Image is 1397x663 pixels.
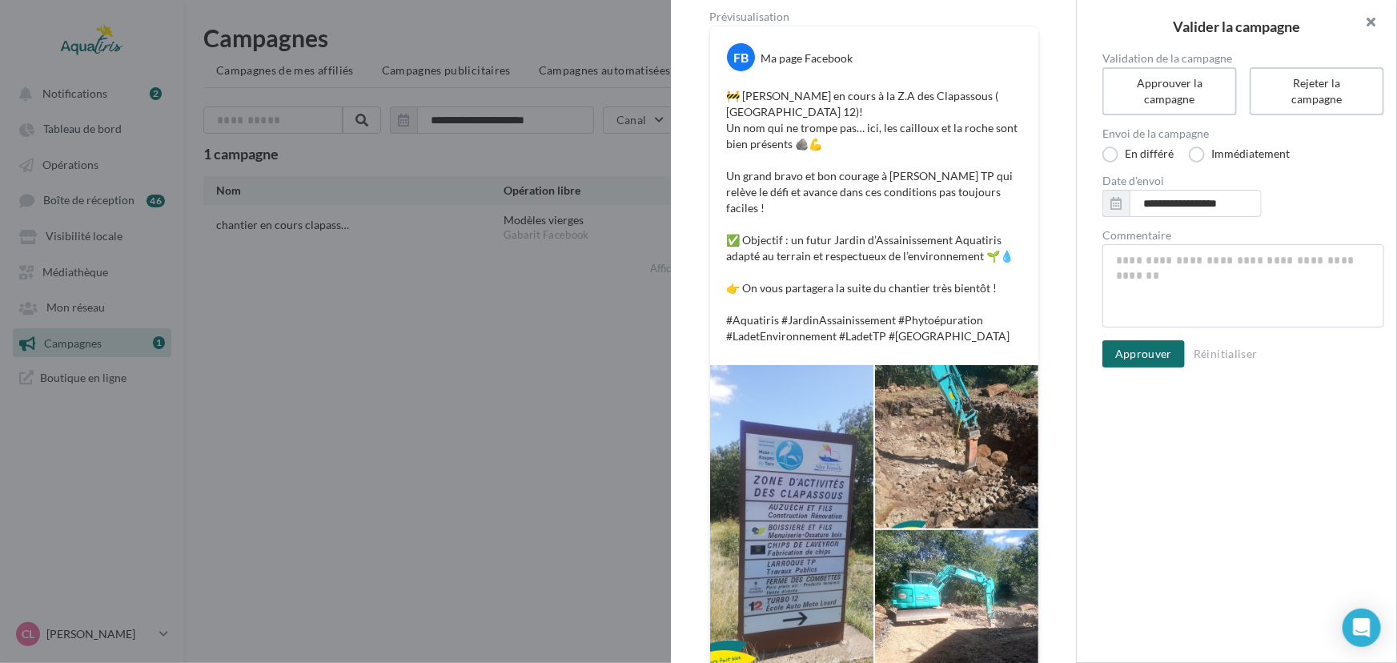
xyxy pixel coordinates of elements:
[1189,147,1290,163] label: Immédiatement
[1102,147,1174,163] label: En différé
[1102,19,1371,34] h2: Valider la campagne
[1343,609,1381,647] div: Open Intercom Messenger
[1102,53,1384,64] label: Validation de la campagne
[1102,230,1384,241] label: Commentaire
[761,50,853,66] div: Ma page Facebook
[1102,128,1384,139] label: Envoi de la campagne
[1102,175,1384,187] label: Date d'envoi
[1187,344,1264,364] button: Réinitialiser
[1102,340,1185,368] button: Approuver
[1122,75,1218,107] div: Approuver la campagne
[1269,75,1365,107] div: Rejeter la campagne
[726,88,1022,344] p: 🚧 [PERSON_NAME] en cours à la Z.A des Clapassous ( [GEOGRAPHIC_DATA] 12)! Un nom qui ne trompe pa...
[709,11,1038,22] div: Prévisualisation
[727,43,755,71] div: FB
